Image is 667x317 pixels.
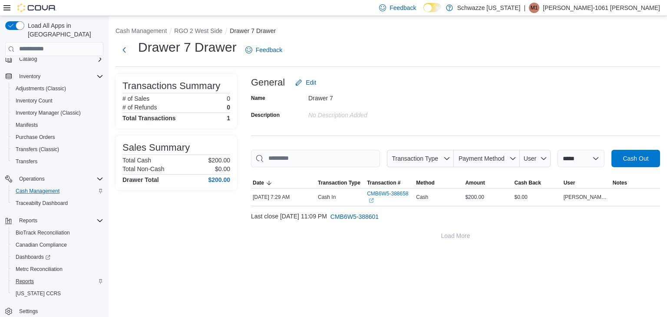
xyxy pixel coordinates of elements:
button: Cash Out [611,150,660,167]
a: Inventory Manager (Classic) [12,108,84,118]
button: Operations [2,173,107,185]
span: Metrc Reconciliation [16,266,63,273]
a: Purchase Orders [12,132,59,142]
span: Dashboards [12,252,103,262]
span: Catalog [16,54,103,64]
span: Inventory Count [12,96,103,106]
button: Catalog [16,54,40,64]
span: Cash Management [12,186,103,196]
button: Method [414,178,463,188]
a: Canadian Compliance [12,240,70,250]
button: Reports [9,275,107,287]
nav: An example of EuiBreadcrumbs [116,26,660,37]
a: Settings [16,306,41,317]
h6: Total Non-Cash [122,165,165,172]
p: $200.00 [208,157,230,164]
span: Canadian Compliance [16,241,67,248]
button: Canadian Compliance [9,239,107,251]
button: Drawer 7 Drawer [230,27,276,34]
button: BioTrack Reconciliation [9,227,107,239]
span: Purchase Orders [12,132,103,142]
button: Cash Management [9,185,107,197]
h4: 1 [227,115,230,122]
button: Amount [463,178,512,188]
button: Transaction # [365,178,414,188]
p: 0 [227,104,230,111]
span: [US_STATE] CCRS [16,290,61,297]
span: Canadian Compliance [12,240,103,250]
span: Inventory [19,73,40,80]
span: Metrc Reconciliation [12,264,103,274]
span: User [564,179,575,186]
a: Reports [12,276,37,287]
span: Purchase Orders [16,134,55,141]
span: $200.00 [465,194,484,201]
span: CMB6W5-388601 [330,212,379,221]
button: Cash Management [116,27,167,34]
p: $0.00 [215,165,230,172]
span: Edit [306,78,316,87]
div: Last close [DATE] 11:09 PM [251,208,660,225]
h3: Transactions Summary [122,81,220,91]
button: Notes [611,178,660,188]
span: Inventory Count [16,97,53,104]
a: CMB6W5-388658External link [367,190,413,204]
div: [DATE] 7:29 AM [251,192,316,202]
button: CMB6W5-388601 [327,208,382,225]
span: [PERSON_NAME]-1061 [PERSON_NAME] [564,194,609,201]
span: Payment Method [459,155,505,162]
button: Next [116,41,133,59]
button: User [520,150,551,167]
span: Transaction Type [392,155,438,162]
span: Inventory [16,71,103,82]
p: | [524,3,525,13]
div: No Description added [308,108,425,119]
button: Transaction Type [316,178,365,188]
button: Transaction Type [387,150,454,167]
a: Transfers (Classic) [12,144,63,155]
span: Notes [613,179,627,186]
a: Manifests [12,120,41,130]
button: RGO 2 West Side [174,27,222,34]
a: Cash Management [12,186,63,196]
button: Transfers [9,155,107,168]
span: Transaction Type [318,179,360,186]
h6: Total Cash [122,157,151,164]
span: Traceabilty Dashboard [12,198,103,208]
button: [US_STATE] CCRS [9,287,107,300]
a: [US_STATE] CCRS [12,288,64,299]
span: Transfers (Classic) [16,146,59,153]
button: Payment Method [454,150,520,167]
span: Load All Apps in [GEOGRAPHIC_DATA] [24,21,103,39]
button: Inventory Count [9,95,107,107]
span: Washington CCRS [12,288,103,299]
span: Inventory Manager (Classic) [16,109,81,116]
button: Traceabilty Dashboard [9,197,107,209]
label: Name [251,95,265,102]
span: M1 [531,3,538,13]
button: Edit [292,74,320,91]
span: Inventory Manager (Classic) [12,108,103,118]
div: Martin-1061 Barela [529,3,539,13]
span: Load More [441,231,470,240]
p: [PERSON_NAME]-1061 [PERSON_NAME] [543,3,660,13]
p: Schwazze [US_STATE] [457,3,521,13]
span: Date [253,179,264,186]
span: Reports [12,276,103,287]
h3: Sales Summary [122,142,190,153]
h4: Drawer Total [122,176,159,183]
span: Manifests [16,122,38,129]
h4: Total Transactions [122,115,176,122]
input: This is a search bar. As you type, the results lower in the page will automatically filter. [251,150,380,167]
img: Cova [17,3,56,12]
h6: # of Sales [122,95,149,102]
button: Metrc Reconciliation [9,263,107,275]
span: Amount [465,179,485,186]
button: Date [251,178,316,188]
span: Transaction # [367,179,400,186]
button: Load More [251,227,660,244]
span: Reports [16,215,103,226]
h6: # of Refunds [122,104,157,111]
a: Adjustments (Classic) [12,83,69,94]
span: Manifests [12,120,103,130]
